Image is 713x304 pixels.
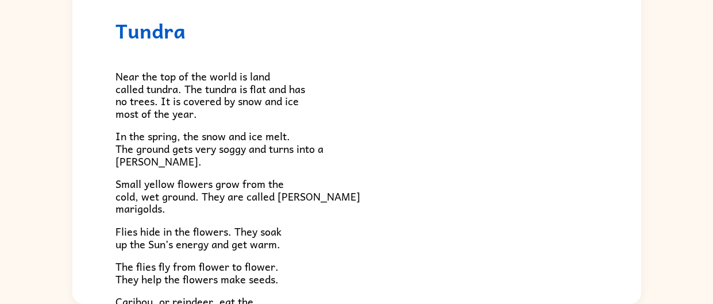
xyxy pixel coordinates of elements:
span: In the spring, the snow and ice melt. The ground gets very soggy and turns into a [PERSON_NAME]. [115,128,323,169]
span: The flies fly from flower to flower. They help the flowers make seeds. [115,258,279,287]
span: Flies hide in the flowers. They soak up the Sun’s energy and get warm. [115,223,282,252]
span: Small yellow flowers grow from the cold, wet ground. They are called [PERSON_NAME] marigolds. [115,175,360,217]
span: Near the top of the world is land called tundra. The tundra is flat and has no trees. It is cover... [115,68,305,122]
h1: Tundra [115,19,598,43]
